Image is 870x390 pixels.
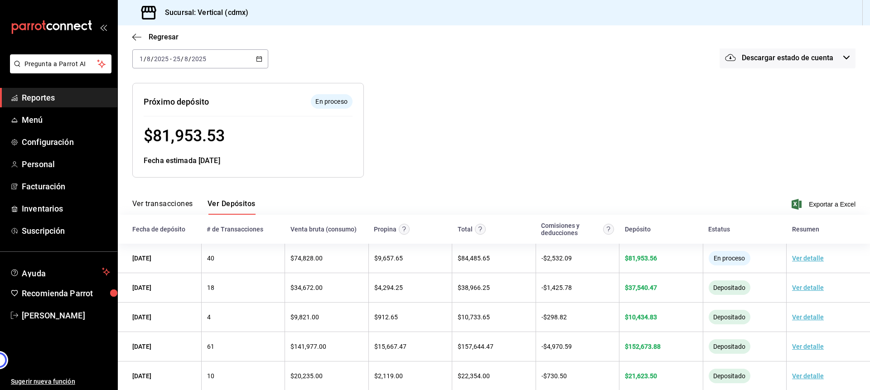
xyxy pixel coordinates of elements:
span: $ 81,953.56 [625,255,657,262]
span: Suscripción [22,225,110,237]
input: -- [139,55,144,63]
a: Ver detalle [792,313,824,321]
span: En proceso [710,255,749,262]
button: Exportar a Excel [793,199,855,210]
span: $ 9,821.00 [290,313,319,321]
span: Configuración [22,136,110,148]
span: $ 38,966.25 [458,284,490,291]
button: Descargar estado de cuenta [720,47,855,68]
div: El monto ha sido enviado a tu cuenta bancaria. Puede tardar en verse reflejado, según la entidad ... [709,339,750,354]
span: $ 2,119.00 [374,372,403,380]
td: [DATE] [118,244,201,273]
span: $ 20,235.00 [290,372,323,380]
span: Depositado [710,372,749,380]
span: [PERSON_NAME] [22,309,110,322]
div: Estatus [708,226,730,233]
td: [DATE] [118,303,201,332]
div: Próximo depósito [144,96,209,108]
input: ---- [191,55,207,63]
span: $ 912.65 [374,313,398,321]
span: $ 34,672.00 [290,284,323,291]
span: $ 15,667.47 [374,343,406,350]
div: El depósito aún no se ha enviado a tu cuenta bancaria. [709,251,750,265]
span: $ 74,828.00 [290,255,323,262]
a: Ver detalle [792,343,824,350]
div: El monto ha sido enviado a tu cuenta bancaria. Puede tardar en verse reflejado, según la entidad ... [709,310,750,324]
div: Depósito [625,226,651,233]
td: 40 [201,244,285,273]
td: 4 [201,303,285,332]
button: Ver Depósitos [208,199,256,215]
span: Depositado [710,313,749,321]
span: Depositado [710,284,749,291]
td: 61 [201,332,285,361]
span: Inventarios [22,202,110,215]
input: -- [173,55,181,63]
span: $ 22,354.00 [458,372,490,380]
span: Sugerir nueva función [11,377,110,386]
span: - $ 1,425.78 [541,284,572,291]
input: -- [184,55,188,63]
div: Fecha estimada [DATE] [144,155,353,166]
span: Depositado [710,343,749,350]
button: Pregunta a Parrot AI [10,54,111,73]
h3: Sucursal: Vertical (cdmx) [158,7,248,18]
span: $ 84,485.65 [458,255,490,262]
span: $ 37,540.47 [625,284,657,291]
div: Venta bruta (consumo) [290,226,357,233]
span: Pregunta a Parrot AI [24,59,97,69]
div: El monto ha sido enviado a tu cuenta bancaria. Puede tardar en verse reflejado, según la entidad ... [709,369,750,383]
a: Ver detalle [792,284,824,291]
svg: Contempla comisión de ventas y propinas, IVA, cancelaciones y devoluciones. [603,224,614,235]
div: Fecha de depósito [132,226,185,233]
span: Menú [22,114,110,126]
span: $ 9,657.65 [374,255,403,262]
span: - $ 2,532.09 [541,255,572,262]
span: / [151,55,154,63]
span: - $ 4,970.59 [541,343,572,350]
span: $ 21,623.50 [625,372,657,380]
input: ---- [154,55,169,63]
button: open_drawer_menu [100,24,107,31]
div: El depósito aún no se ha enviado a tu cuenta bancaria. [311,94,353,109]
div: Resumen [792,226,819,233]
div: Propina [374,226,396,233]
span: / [144,55,146,63]
span: Reportes [22,91,110,104]
span: Descargar estado de cuenta [742,53,833,62]
div: Total [458,226,473,233]
button: Ver transacciones [132,199,193,215]
span: $ 10,733.65 [458,313,490,321]
div: El monto ha sido enviado a tu cuenta bancaria. Puede tardar en verse reflejado, según la entidad ... [709,280,750,295]
span: Ayuda [22,266,98,277]
div: navigation tabs [132,199,256,215]
a: Pregunta a Parrot AI [6,66,111,75]
span: En proceso [312,97,351,106]
span: Recomienda Parrot [22,287,110,299]
button: Regresar [132,33,179,41]
span: - $ 298.82 [541,313,567,321]
span: - [170,55,172,63]
span: / [188,55,191,63]
span: $ 10,434.83 [625,313,657,321]
span: - $ 730.50 [541,372,567,380]
input: -- [146,55,151,63]
div: # de Transacciones [207,226,263,233]
span: Personal [22,158,110,170]
span: $ 81,953.53 [144,126,225,145]
span: $ 141,977.00 [290,343,326,350]
span: $ 152,673.88 [625,343,661,350]
div: Comisiones y deducciones [541,222,600,236]
span: / [181,55,184,63]
td: [DATE] [118,273,201,303]
span: $ 4,294.25 [374,284,403,291]
span: Facturación [22,180,110,193]
td: [DATE] [118,332,201,361]
svg: Las propinas mostradas excluyen toda configuración de retención. [399,224,410,235]
a: Ver detalle [792,255,824,262]
a: Ver detalle [792,372,824,380]
span: Regresar [149,33,179,41]
span: $ 157,644.47 [458,343,493,350]
svg: Este monto equivale al total de la venta más otros abonos antes de aplicar comisión e IVA. [475,224,486,235]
